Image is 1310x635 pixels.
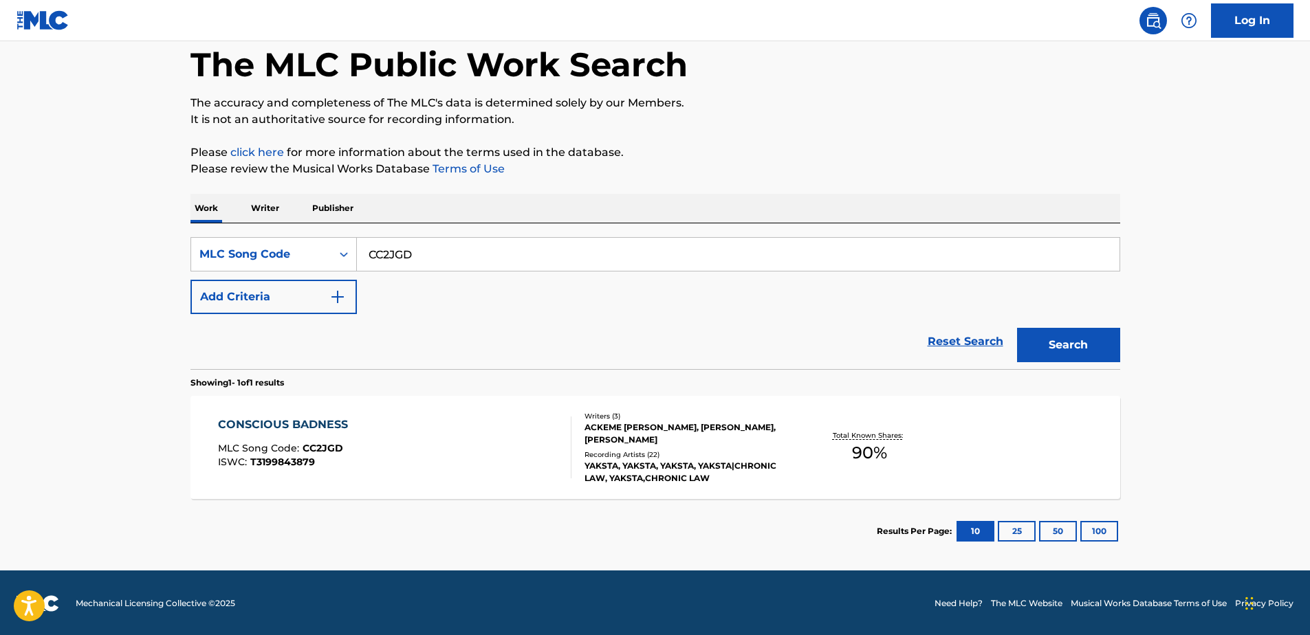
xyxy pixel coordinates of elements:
span: MLC Song Code : [218,442,303,454]
p: It is not an authoritative source for recording information. [190,111,1120,128]
img: MLC Logo [17,10,69,30]
form: Search Form [190,237,1120,369]
p: Please review the Musical Works Database [190,161,1120,177]
div: CONSCIOUS BADNESS [218,416,355,433]
h1: The MLC Public Work Search [190,44,688,85]
p: Total Known Shares: [833,430,906,441]
p: Results Per Page: [877,525,955,537]
button: Add Criteria [190,280,357,314]
span: 90 % [852,441,887,465]
p: Please for more information about the terms used in the database. [190,144,1120,161]
a: Public Search [1139,7,1167,34]
img: 9d2ae6d4665cec9f34b9.svg [329,289,346,305]
span: Mechanical Licensing Collective © 2025 [76,597,235,610]
div: Writers ( 3 ) [585,411,792,421]
a: Terms of Use [430,162,505,175]
iframe: Chat Widget [1241,569,1310,635]
span: ISWC : [218,456,250,468]
a: CONSCIOUS BADNESSMLC Song Code:CC2JGDISWC:T3199843879Writers (3)ACKEME [PERSON_NAME], [PERSON_NAM... [190,396,1120,499]
span: T3199843879 [250,456,315,468]
button: 50 [1039,521,1077,542]
p: Writer [247,194,283,223]
p: Publisher [308,194,358,223]
button: Search [1017,328,1120,362]
button: 10 [957,521,994,542]
div: Drag [1245,583,1254,624]
div: ACKEME [PERSON_NAME], [PERSON_NAME], [PERSON_NAME] [585,421,792,446]
img: logo [17,595,59,612]
div: Help [1175,7,1203,34]
a: The MLC Website [991,597,1062,610]
a: Log In [1211,3,1293,38]
button: 100 [1080,521,1118,542]
div: Recording Artists ( 22 ) [585,449,792,460]
div: YAKSTA, YAKSTA, YAKSTA, YAKSTA|CHRONIC LAW, YAKSTA,CHRONIC LAW [585,460,792,484]
p: Showing 1 - 1 of 1 results [190,377,284,389]
img: help [1181,12,1197,29]
a: Need Help? [935,597,983,610]
p: Work [190,194,222,223]
div: MLC Song Code [199,246,323,263]
a: click here [230,146,284,159]
button: 25 [998,521,1036,542]
a: Reset Search [921,326,1010,357]
a: Privacy Policy [1235,597,1293,610]
a: Musical Works Database Terms of Use [1071,597,1227,610]
img: search [1145,12,1161,29]
span: CC2JGD [303,442,343,454]
p: The accuracy and completeness of The MLC's data is determined solely by our Members. [190,95,1120,111]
